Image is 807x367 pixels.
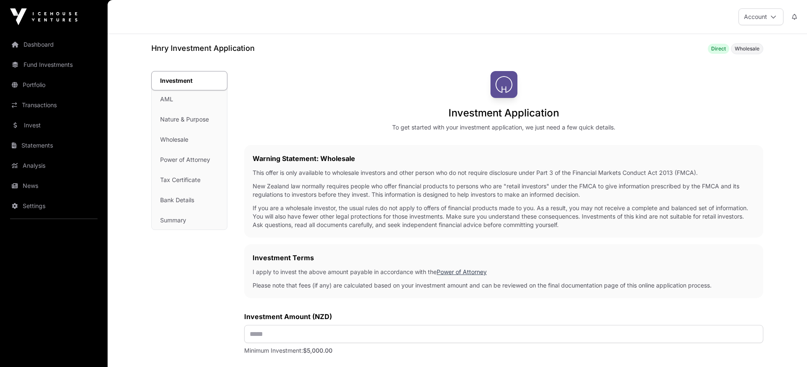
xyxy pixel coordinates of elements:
a: Statements [7,136,101,155]
span: $5,000.00 [303,347,332,354]
h2: Warning Statement: Wholesale [253,153,755,164]
p: Please note that fees (if any) are calculated based on your investment amount and can be reviewed... [253,281,755,290]
p: This offer is only available to wholesale investors and other person who do not require disclosur... [253,169,755,177]
a: Settings [7,197,101,215]
a: Dashboard [7,35,101,54]
a: News [7,177,101,195]
div: To get started with your investment application, we just need a few quick details. [392,123,615,132]
a: Transactions [7,96,101,114]
h1: Hnry Investment Application [151,42,255,54]
button: Account [738,8,783,25]
h2: Investment Terms [253,253,755,263]
span: Wholesale [735,45,760,52]
a: Portfolio [7,76,101,94]
p: Minimum Investment: [244,346,763,355]
a: Fund Investments [7,55,101,74]
p: New Zealand law normally requires people who offer financial products to persons who are "retail ... [253,182,755,199]
h1: Investment Application [448,106,559,120]
a: Invest [7,116,101,135]
img: Hnry [491,71,517,98]
img: Icehouse Ventures Logo [10,8,77,25]
span: Direct [711,45,726,52]
a: Power of Attorney [437,268,487,275]
label: Investment Amount (NZD) [244,312,763,322]
p: If you are a wholesale investor, the usual rules do not apply to offers of financial products mad... [253,204,755,229]
p: I apply to invest the above amount payable in accordance with the [253,268,755,276]
a: Analysis [7,156,101,175]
